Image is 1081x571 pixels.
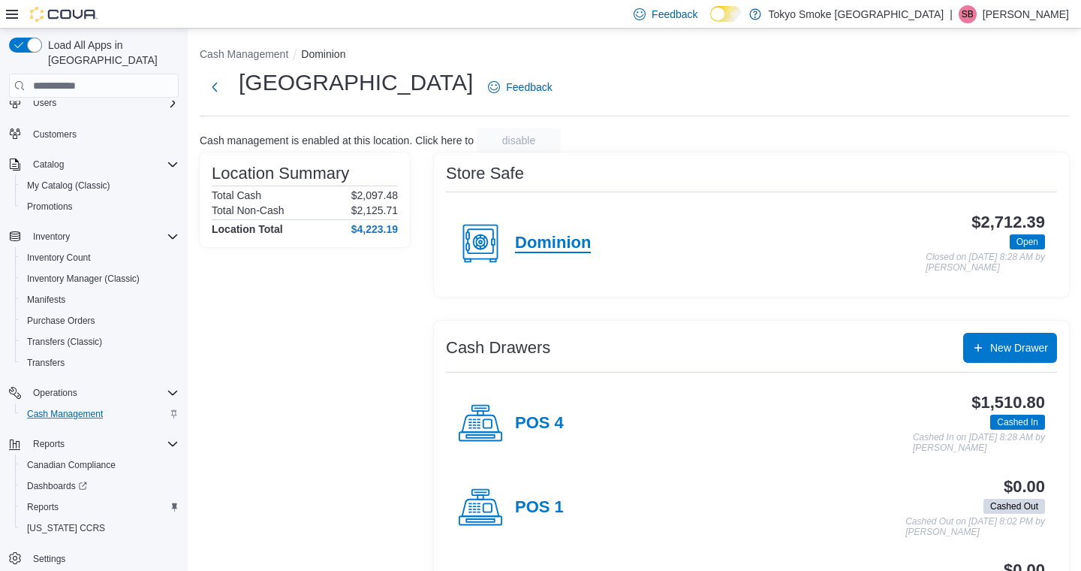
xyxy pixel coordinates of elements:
[971,394,1045,412] h3: $1,510.80
[27,294,65,306] span: Manifests
[27,408,103,420] span: Cash Management
[21,405,109,423] a: Cash Management
[351,223,398,235] h4: $4,223.19
[3,434,185,455] button: Reports
[27,94,179,112] span: Users
[200,134,474,147] p: Cash management is enabled at this location. Click here to
[27,228,76,246] button: Inventory
[21,498,65,516] a: Reports
[997,415,1038,429] span: Cashed In
[33,438,65,450] span: Reports
[710,22,711,23] span: Dark Mode
[963,333,1057,363] button: New Drawer
[21,270,179,288] span: Inventory Manager (Classic)
[15,476,185,497] a: Dashboards
[21,333,179,351] span: Transfers (Classic)
[33,231,70,243] span: Inventory
[33,159,64,171] span: Catalog
[27,156,179,174] span: Catalog
[27,435,71,453] button: Reports
[477,128,561,153] button: disable
[212,165,349,183] h3: Location Summary
[959,5,977,23] div: Sharla Bugge
[1016,235,1038,249] span: Open
[27,315,95,327] span: Purchase Orders
[21,177,179,195] span: My Catalog (Classic)
[15,331,185,352] button: Transfers (Classic)
[3,548,185,569] button: Settings
[200,47,1069,65] nav: An example of EuiBreadcrumbs
[200,48,288,60] button: Cash Management
[351,189,398,201] p: $2,097.48
[27,522,105,534] span: [US_STATE] CCRS
[27,336,102,348] span: Transfers (Classic)
[15,497,185,518] button: Reports
[15,352,185,373] button: Transfers
[27,201,73,213] span: Promotions
[21,498,179,516] span: Reports
[769,5,944,23] p: Tokyo Smoke [GEOGRAPHIC_DATA]
[27,124,179,143] span: Customers
[301,48,345,60] button: Dominion
[21,177,116,195] a: My Catalog (Classic)
[15,455,185,476] button: Canadian Compliance
[21,405,179,423] span: Cash Management
[21,456,122,474] a: Canadian Compliance
[913,433,1045,453] p: Cashed In on [DATE] 8:28 AM by [PERSON_NAME]
[21,456,179,474] span: Canadian Compliance
[15,289,185,310] button: Manifests
[21,354,179,372] span: Transfers
[15,247,185,268] button: Inventory Count
[3,92,185,113] button: Users
[21,477,179,495] span: Dashboards
[21,519,179,537] span: Washington CCRS
[652,7,697,22] span: Feedback
[446,165,524,183] h3: Store Safe
[27,156,70,174] button: Catalog
[42,38,179,68] span: Load All Apps in [GEOGRAPHIC_DATA]
[27,252,91,264] span: Inventory Count
[21,333,108,351] a: Transfers (Classic)
[502,133,535,148] span: disable
[15,175,185,196] button: My Catalog (Classic)
[21,291,71,309] a: Manifests
[21,198,79,216] a: Promotions
[971,213,1045,231] h3: $2,712.39
[15,268,185,289] button: Inventory Manager (Classic)
[506,80,552,95] span: Feedback
[33,553,65,565] span: Settings
[21,354,71,372] a: Transfers
[21,249,179,267] span: Inventory Count
[33,387,77,399] span: Operations
[27,357,65,369] span: Transfers
[3,154,185,175] button: Catalog
[983,5,1069,23] p: [PERSON_NAME]
[515,234,591,253] h4: Dominion
[27,435,179,453] span: Reports
[21,291,179,309] span: Manifests
[990,415,1045,430] span: Cashed In
[710,6,742,22] input: Dark Mode
[1010,234,1045,249] span: Open
[990,340,1048,355] span: New Drawer
[21,270,146,288] a: Inventory Manager (Classic)
[21,312,179,330] span: Purchase Orders
[27,180,110,192] span: My Catalog (Classic)
[15,196,185,217] button: Promotions
[27,501,59,513] span: Reports
[3,122,185,144] button: Customers
[21,477,93,495] a: Dashboards
[212,223,283,235] h4: Location Total
[27,273,140,285] span: Inventory Manager (Classic)
[239,68,473,98] h1: [GEOGRAPHIC_DATA]
[3,226,185,247] button: Inventory
[926,252,1045,273] p: Closed on [DATE] 8:28 AM by [PERSON_NAME]
[983,499,1045,514] span: Cashed Out
[515,414,564,434] h4: POS 4
[905,517,1045,537] p: Cashed Out on [DATE] 8:02 PM by [PERSON_NAME]
[21,519,111,537] a: [US_STATE] CCRS
[27,384,179,402] span: Operations
[351,204,398,216] p: $2,125.71
[21,249,97,267] a: Inventory Count
[212,204,285,216] h6: Total Non-Cash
